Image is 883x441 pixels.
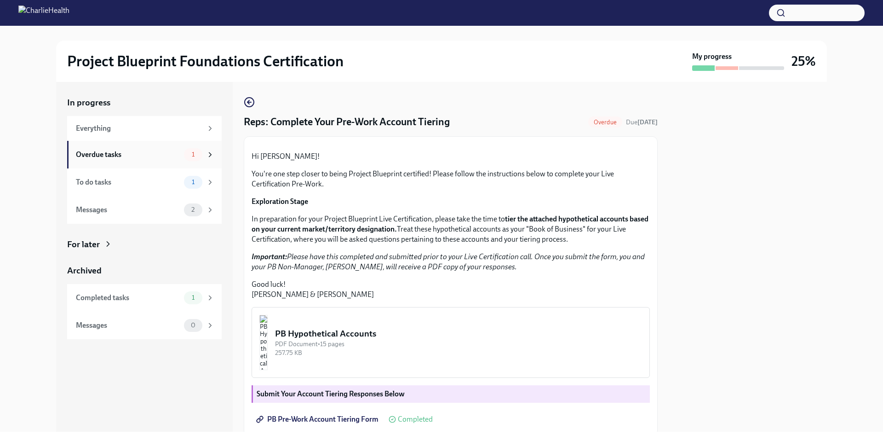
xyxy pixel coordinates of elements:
[637,118,658,126] strong: [DATE]
[244,115,450,129] h4: Reps: Complete Your Pre-Work Account Tiering
[252,197,308,206] strong: Exploration Stage
[67,141,222,168] a: Overdue tasks1
[259,315,268,370] img: PB Hypothetical Accounts
[626,118,658,126] span: Due
[252,307,650,378] button: PB Hypothetical AccountsPDF Document•15 pages257.75 KB
[626,118,658,127] span: September 8th, 2025 12:00
[398,416,433,423] span: Completed
[76,320,180,331] div: Messages
[186,179,200,186] span: 1
[67,312,222,339] a: Messages0
[588,119,622,126] span: Overdue
[67,97,222,109] a: In progress
[257,389,405,398] strong: Submit Your Account Tiering Responses Below
[252,252,287,261] strong: Important:
[252,252,645,271] em: Please have this completed and submitted prior to your Live Certification call. Once you submit t...
[18,6,69,20] img: CharlieHealth
[76,205,180,215] div: Messages
[186,206,200,213] span: 2
[76,293,180,303] div: Completed tasks
[275,328,642,340] div: PB Hypothetical Accounts
[67,284,222,312] a: Completed tasks1
[275,340,642,348] div: PDF Document • 15 pages
[252,169,650,189] p: You're one step closer to being Project Blueprint certified! Please follow the instructions below...
[275,348,642,357] div: 257.75 KB
[67,238,100,250] div: For later
[185,322,201,329] span: 0
[252,151,650,162] p: Hi [PERSON_NAME]!
[67,265,222,277] a: Archived
[791,53,816,70] h3: 25%
[252,214,650,244] p: In preparation for your Project Blueprint Live Certification, please take the time to Treat these...
[67,196,222,224] a: Messages2
[67,168,222,196] a: To do tasks1
[67,116,222,141] a: Everything
[76,123,202,133] div: Everything
[692,52,732,62] strong: My progress
[67,238,222,250] a: For later
[186,151,200,158] span: 1
[258,415,378,424] span: PB Pre-Work Account Tiering Form
[67,52,344,70] h2: Project Blueprint Foundations Certification
[76,177,180,187] div: To do tasks
[252,279,650,300] p: Good luck! [PERSON_NAME] & [PERSON_NAME]
[252,410,385,429] a: PB Pre-Work Account Tiering Form
[76,150,180,160] div: Overdue tasks
[186,294,200,301] span: 1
